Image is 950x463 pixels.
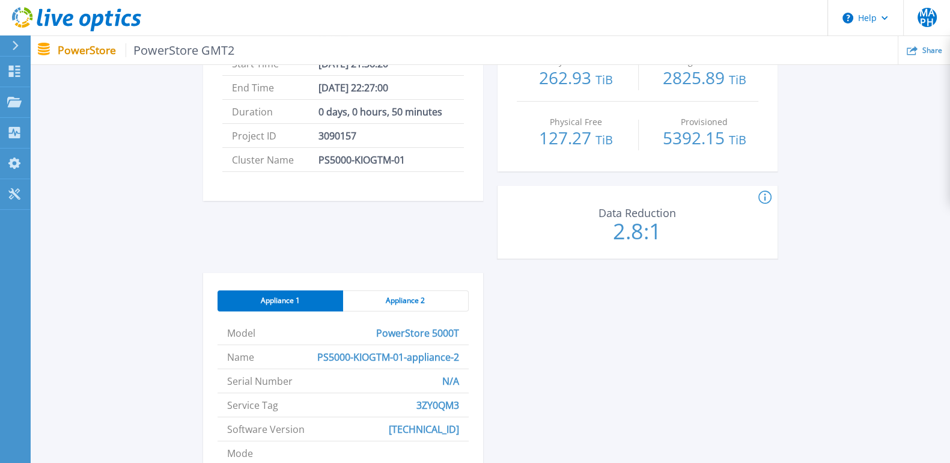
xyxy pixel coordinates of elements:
span: MAPH [918,8,937,27]
span: End Time [232,76,318,99]
span: Duration [232,100,318,123]
p: 2.8:1 [570,221,705,242]
span: Project ID [232,124,318,147]
p: Data Reduction [573,207,701,218]
span: Service Tag [227,393,278,417]
span: Model [227,321,255,345]
span: TiB [729,132,746,148]
span: PS5000-KIOGTM-01-appliance-2 [317,345,459,369]
span: 3090157 [318,124,356,147]
p: 127.27 [523,129,630,149]
span: Serial Number [227,369,293,393]
span: Appliance 2 [386,296,425,305]
span: [TECHNICAL_ID] [389,417,459,441]
p: 262.93 [523,69,630,88]
span: Software Version [227,417,305,441]
span: TiB [729,72,746,88]
span: Appliance 1 [261,296,300,305]
span: PS5000-KIOGTM-01 [318,148,405,171]
span: Name [227,345,254,369]
span: N/A [442,369,459,393]
p: Physical Free [525,118,627,126]
span: PowerStore 5000T [376,321,459,345]
p: 2825.89 [651,69,758,88]
span: PowerStore GMT2 [126,43,235,57]
span: Share [922,47,942,54]
span: [DATE] 22:27:00 [318,76,388,99]
p: 5392.15 [651,129,758,149]
span: 0 days, 0 hours, 50 minutes [318,100,442,123]
span: TiB [595,132,613,148]
span: Cluster Name [232,148,318,171]
span: Start Time [232,52,318,75]
span: TiB [595,72,613,88]
span: [DATE] 21:36:20 [318,52,388,75]
span: 3ZY0QM3 [416,393,459,417]
p: PowerStore [58,43,235,57]
p: Provisioned [654,118,755,126]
